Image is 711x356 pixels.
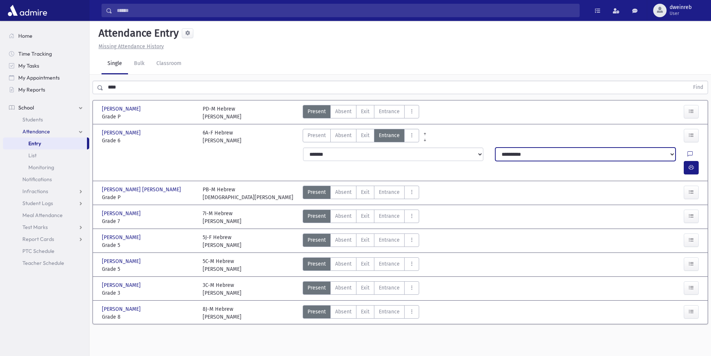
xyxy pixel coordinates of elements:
span: Present [308,131,326,139]
span: Present [308,108,326,115]
a: Meal Attendance [3,209,89,221]
span: User [670,10,692,16]
a: Infractions [3,185,89,197]
span: Absent [335,260,352,268]
span: Absent [335,108,352,115]
span: Exit [361,236,369,244]
span: Notifications [22,176,52,183]
div: 8J-M Hebrew [PERSON_NAME] [203,305,241,321]
a: Monitoring [3,161,89,173]
span: [PERSON_NAME] [102,105,142,113]
span: Meal Attendance [22,212,63,219]
div: AttTypes [303,129,419,145]
span: Entrance [379,236,400,244]
div: 6A-F Hebrew [PERSON_NAME] [203,129,241,145]
a: Student Logs [3,197,89,209]
a: My Tasks [3,60,89,72]
span: Entrance [379,260,400,268]
div: AttTypes [303,281,419,297]
span: Grade 7 [102,217,195,225]
span: [PERSON_NAME] [102,257,142,265]
a: Test Marks [3,221,89,233]
span: Entrance [379,188,400,196]
span: Student Logs [22,200,53,207]
a: List [3,149,89,161]
span: Exit [361,188,369,196]
span: Exit [361,284,369,292]
span: Absent [335,212,352,220]
div: PB-M Hebrew [DEMOGRAPHIC_DATA][PERSON_NAME] [203,186,293,201]
span: Entrance [379,131,400,139]
span: Teacher Schedule [22,260,64,266]
div: AttTypes [303,210,419,225]
span: [PERSON_NAME] [102,281,142,289]
a: Classroom [150,53,187,74]
span: Exit [361,131,369,139]
span: School [18,104,34,111]
a: Students [3,114,89,126]
span: Present [308,260,326,268]
span: [PERSON_NAME] [102,129,142,137]
button: Find [689,81,708,94]
div: 5C-M Hebrew [PERSON_NAME] [203,257,241,273]
span: Entrance [379,108,400,115]
span: Attendance [22,128,50,135]
span: Exit [361,260,369,268]
span: Entrance [379,308,400,316]
span: Absent [335,188,352,196]
span: Time Tracking [18,50,52,57]
u: Missing Attendance History [99,43,164,50]
div: 3C-M Hebrew [PERSON_NAME] [203,281,241,297]
span: My Reports [18,86,45,93]
span: My Tasks [18,62,39,69]
span: Students [22,116,43,123]
span: dweinreb [670,4,692,10]
span: Grade P [102,113,195,121]
span: List [28,152,37,159]
span: PTC Schedule [22,248,54,254]
div: 5J-F Hebrew [PERSON_NAME] [203,233,241,249]
span: [PERSON_NAME] [PERSON_NAME] [102,186,183,194]
a: Entry [3,137,87,149]
a: Time Tracking [3,48,89,60]
span: Infractions [22,188,48,195]
a: My Reports [3,84,89,96]
span: Absent [335,284,352,292]
span: Entrance [379,212,400,220]
span: Present [308,308,326,316]
span: Present [308,188,326,196]
span: Grade 5 [102,241,195,249]
span: Monitoring [28,164,54,171]
span: Test Marks [22,224,48,230]
span: Grade 3 [102,289,195,297]
span: Present [308,284,326,292]
span: Absent [335,131,352,139]
span: Grade P [102,194,195,201]
span: Grade 5 [102,265,195,273]
a: Notifications [3,173,89,185]
a: Report Cards [3,233,89,245]
span: Absent [335,236,352,244]
span: Exit [361,212,369,220]
span: [PERSON_NAME] [102,233,142,241]
a: Single [102,53,128,74]
a: PTC Schedule [3,245,89,257]
span: Absent [335,308,352,316]
span: Entry [28,140,41,147]
span: Home [18,32,32,39]
span: Exit [361,108,369,115]
a: School [3,102,89,114]
span: Report Cards [22,236,54,242]
a: My Appointments [3,72,89,84]
div: AttTypes [303,305,419,321]
span: Grade 8 [102,313,195,321]
div: 7I-M Hebrew [PERSON_NAME] [203,210,241,225]
a: Home [3,30,89,42]
div: AttTypes [303,233,419,249]
div: AttTypes [303,257,419,273]
span: Exit [361,308,369,316]
a: Teacher Schedule [3,257,89,269]
span: My Appointments [18,74,60,81]
span: Present [308,236,326,244]
span: [PERSON_NAME] [102,210,142,217]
